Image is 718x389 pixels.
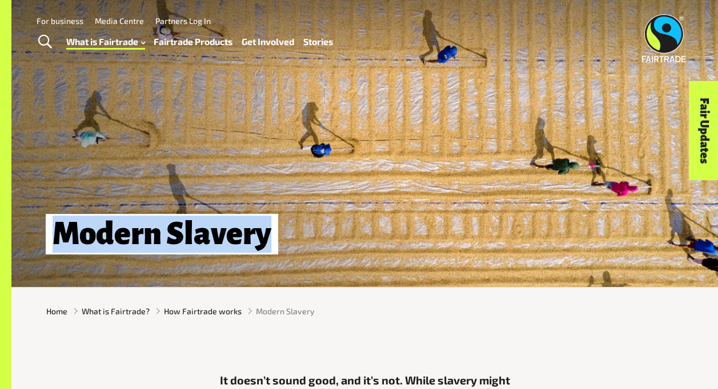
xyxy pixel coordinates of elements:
[256,305,315,317] span: Modern Slavery
[31,28,59,56] a: Toggle Search
[82,305,150,317] a: What is Fairtrade?
[95,16,144,26] a: Media Centre
[46,305,67,317] a: Home
[164,305,242,317] a: How Fairtrade works
[154,34,232,50] a: Fairtrade Products
[642,14,686,62] img: Fairtrade Australia New Zealand logo
[37,16,83,26] a: For business
[155,16,211,26] a: Partners Log In
[66,34,145,50] a: What is Fairtrade
[242,34,294,50] a: Get Involved
[46,214,278,254] h1: Modern Slavery
[303,34,333,50] a: Stories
